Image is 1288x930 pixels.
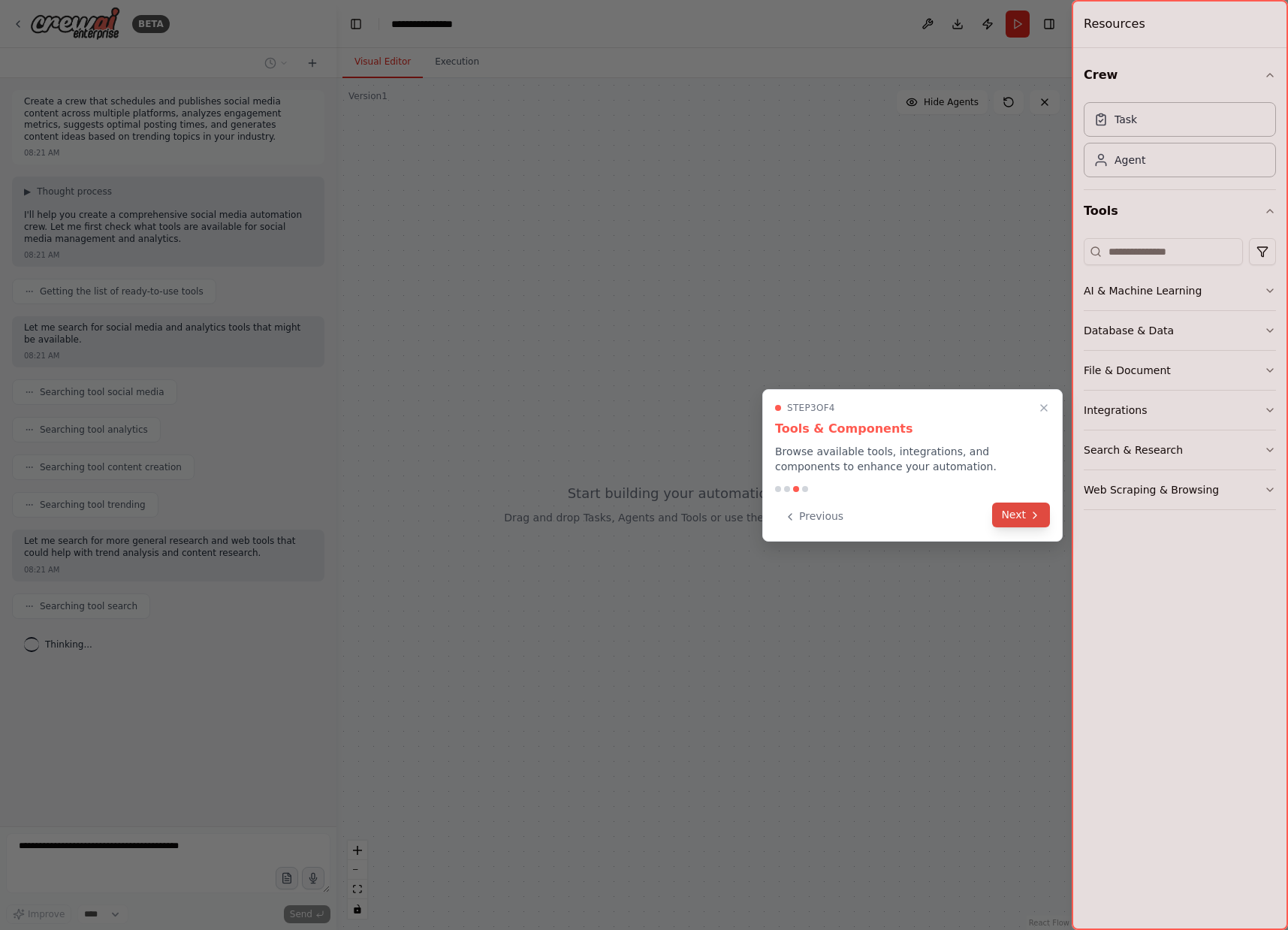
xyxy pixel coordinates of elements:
[787,402,835,414] span: Step 3 of 4
[992,503,1050,527] button: Next
[775,420,1050,438] h3: Tools & Components
[775,444,1050,474] p: Browse available tools, integrations, and components to enhance your automation.
[1035,399,1053,417] button: Close walkthrough
[775,504,852,529] button: Previous
[345,14,366,35] button: Hide left sidebar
